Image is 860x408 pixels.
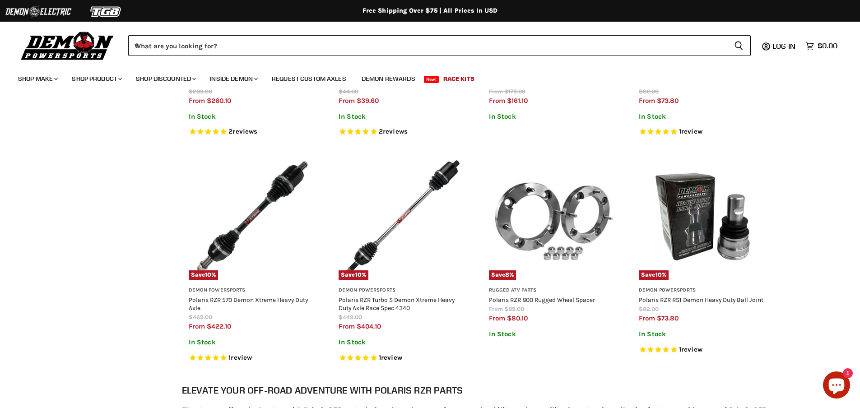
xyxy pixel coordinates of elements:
[639,330,767,338] p: In Stock
[189,127,316,137] span: Rated 5.0 out of 5 stars 2 reviews
[639,88,659,95] span: $82.00
[801,39,842,52] a: $0.00
[379,353,402,362] span: 1 reviews
[339,127,466,137] span: Rated 5.0 out of 5 stars 2 reviews
[72,3,140,20] img: TGB Logo 2
[339,153,466,281] a: Polaris RZR Turbo S Demon Xtreme Heavy Duty Axle Race Spec 4340Save10%
[189,97,205,105] span: from
[129,70,201,88] a: Shop Discounted
[228,128,257,136] span: 2 reviews
[189,296,308,311] a: Polaris RZR 570 Demon Xtreme Heavy Duty Axle
[489,113,617,121] p: In Stock
[339,314,362,320] span: $449.00
[639,270,669,280] span: Save %
[11,66,835,88] ul: Main menu
[504,306,524,312] span: $89.00
[437,70,481,88] a: Race Kits
[772,42,795,51] span: Log in
[489,330,617,338] p: In Stock
[489,88,503,95] span: from
[339,113,466,121] p: In Stock
[639,345,767,355] span: Rated 5.0 out of 5 stars 1 reviews
[657,314,679,322] span: $73.80
[818,42,837,50] span: $0.00
[203,70,263,88] a: Inside Demon
[507,314,528,322] span: $80.10
[189,113,316,121] p: In Stock
[489,306,503,312] span: from
[5,3,72,20] img: Demon Electric Logo 2
[339,338,466,346] p: In Stock
[189,153,316,281] img: Polaris RZR 570 Demon Xtreme Heavy Duty Axle
[768,42,801,50] a: Log in
[504,88,525,95] span: $179.00
[189,353,316,363] span: Rated 5.0 out of 5 stars 1 reviews
[639,306,659,312] span: $82.00
[128,35,727,56] input: When autocomplete results are available use up and down arrows to review and enter to select
[639,314,655,322] span: from
[182,383,773,398] h2: Elevate Your Off-Road Adventure with Polaris RZR Parts
[639,113,767,121] p: In Stock
[231,353,252,362] span: review
[339,353,466,363] span: Rated 5.0 out of 5 stars 1 reviews
[228,353,252,362] span: 1 reviews
[489,287,617,294] h3: Rugged ATV Parts
[379,128,408,136] span: 2 reviews
[189,153,316,281] a: Polaris RZR 570 Demon Xtreme Heavy Duty AxleSave10%
[424,76,439,83] span: New!
[339,97,355,105] span: from
[189,338,316,346] p: In Stock
[507,97,528,105] span: $161.10
[207,322,231,330] span: $422.10
[355,271,362,278] span: 10
[189,270,218,280] span: Save %
[11,70,63,88] a: Shop Make
[657,97,679,105] span: $73.80
[205,271,211,278] span: 10
[357,322,381,330] span: $404.10
[505,271,509,278] span: 8
[489,153,617,281] img: Polaris RZR 800 Rugged Wheel Spacer
[639,287,767,294] h3: Demon Powersports
[18,29,117,61] img: Demon Powersports
[489,314,505,322] span: from
[357,97,379,105] span: $39.60
[639,153,767,281] a: Polaris RZR RS1 Demon Heavy Duty Ball JointSave10%
[339,287,466,294] h3: Demon Powersports
[207,97,231,105] span: $260.10
[681,345,702,353] span: review
[265,70,353,88] a: Request Custom Axles
[679,128,702,136] span: 1 reviews
[639,97,655,105] span: from
[639,153,767,281] img: Polaris RZR RS1 Demon Heavy Duty Ball Joint
[65,70,127,88] a: Shop Product
[189,88,212,95] span: $289.00
[69,7,791,15] div: Free Shipping Over $75 | All Prices In USD
[189,322,205,330] span: from
[339,270,368,280] span: Save %
[655,271,662,278] span: 10
[727,35,751,56] button: Search
[355,70,422,88] a: Demon Rewards
[489,270,516,280] span: Save %
[189,287,316,294] h3: Demon Powersports
[820,371,853,401] inbox-online-store-chat: Shopify online store chat
[189,314,212,320] span: $469.00
[339,88,358,95] span: $44.00
[489,97,505,105] span: from
[639,296,763,303] a: Polaris RZR RS1 Demon Heavy Duty Ball Joint
[679,345,702,353] span: 1 reviews
[489,296,595,303] a: Polaris RZR 800 Rugged Wheel Spacer
[383,128,408,136] span: reviews
[639,127,767,137] span: Rated 5.0 out of 5 stars 1 reviews
[232,128,257,136] span: reviews
[381,353,402,362] span: review
[489,153,617,281] a: Polaris RZR 800 Rugged Wheel SpacerSave8%
[339,296,455,311] a: Polaris RZR Turbo S Demon Xtreme Heavy Duty Axle Race Spec 4340
[128,35,751,56] form: Product
[681,128,702,136] span: review
[339,322,355,330] span: from
[339,153,466,281] img: Polaris RZR Turbo S Demon Xtreme Heavy Duty Axle Race Spec 4340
